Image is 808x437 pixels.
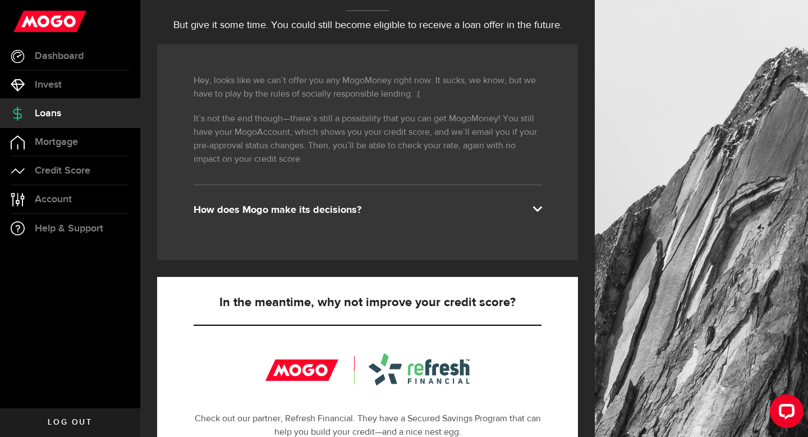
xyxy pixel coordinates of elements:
[35,166,90,176] span: Credit Score
[35,80,62,90] span: Invest
[35,224,103,234] span: Help & Support
[194,203,541,217] div: How does Mogo make its decisions?
[194,112,541,166] p: It’s not the end though—there’s still a possibility that you can get MogoMoney! You still have yo...
[35,137,78,147] span: Mortgage
[761,390,808,437] iframe: LiveChat chat widget
[157,18,578,33] p: But give it some time. You could still become eligible to receive a loan offer in the future.
[35,108,61,119] span: Loans
[194,296,541,309] h5: In the meantime, why not improve your credit score?
[194,74,541,101] p: Hey, looks like we can’t offer you any MogoMoney right now. It sucks, we know, but we have to pla...
[35,51,84,61] span: Dashboard
[48,418,92,426] span: Log out
[35,194,72,204] span: Account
